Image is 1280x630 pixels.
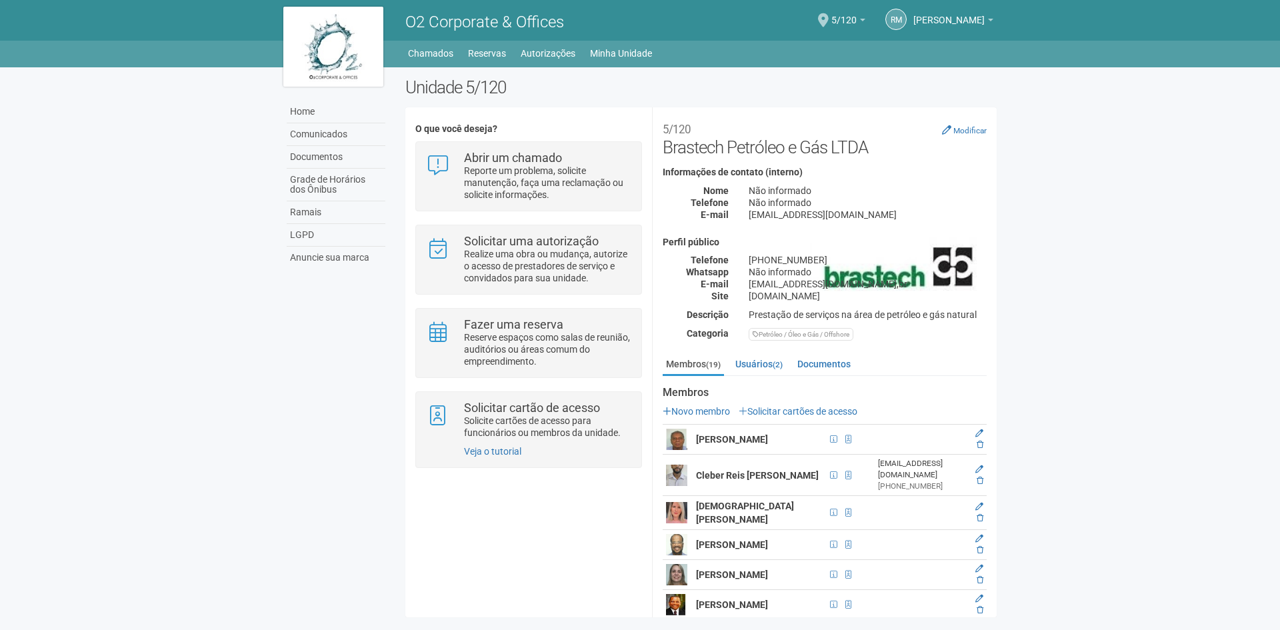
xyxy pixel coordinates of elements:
a: LGPD [287,224,385,247]
img: user.png [666,594,687,615]
a: Chamados [408,44,453,63]
img: user.png [666,502,687,523]
a: Editar membro [975,465,983,474]
a: Anuncie sua marca [287,247,385,269]
strong: Nome [703,185,729,196]
a: Solicitar uma autorização Realize uma obra ou mudança, autorize o acesso de prestadores de serviç... [426,235,631,284]
strong: Abrir um chamado [464,151,562,165]
h4: Informações de contato (interno) [663,167,987,177]
small: 5/120 [663,123,691,136]
h4: O que você deseja? [415,124,641,134]
a: Reservas [468,44,506,63]
div: [EMAIL_ADDRESS][DOMAIN_NAME] [878,458,965,481]
img: user.png [666,465,687,486]
div: [DOMAIN_NAME] [739,290,997,302]
div: [PHONE_NUMBER] [878,481,965,492]
a: Editar membro [975,594,983,603]
div: [EMAIL_ADDRESS][DOMAIN_NAME] [739,209,997,221]
div: [PHONE_NUMBER] [739,254,997,266]
span: CPF 896.818.947-15 [826,597,841,612]
strong: E-mail [701,279,729,289]
h2: Brastech Petróleo e Gás LTDA [663,117,987,157]
img: logo.jpg [283,7,383,87]
a: RM [885,9,907,30]
span: 5/120 [831,2,857,25]
a: Comunicados [287,123,385,146]
a: Home [287,101,385,123]
div: Petróleo / Óleo e Gás / Offshore [749,328,853,341]
div: Não informado [739,185,997,197]
span: Cartão de acesso ativo [841,468,855,483]
div: Prestação de serviços na área de petróleo e gás natural [739,309,997,321]
h4: Perfil público [663,237,987,247]
div: Não informado [739,266,997,278]
a: Modificar [942,125,987,135]
span: ROBERTO MAIO DA SILVA [913,2,985,25]
span: CPF 101.154.137-82 [826,505,841,520]
a: Excluir membro [977,605,983,615]
span: Cartão de acesso ativo [841,432,855,447]
a: Editar membro [975,534,983,543]
strong: [PERSON_NAME] [696,434,768,445]
strong: Cleber Reis [PERSON_NAME] [696,470,819,481]
span: Cartão de acesso ativo [841,537,855,552]
p: Realize uma obra ou mudança, autorize o acesso de prestadores de serviço e convidados para sua un... [464,248,631,284]
h2: Unidade 5/120 [405,77,997,97]
a: Documentos [287,146,385,169]
a: Abrir um chamado Reporte um problema, solicite manutenção, faça uma reclamação ou solicite inform... [426,152,631,201]
strong: Categoria [687,328,729,339]
a: Excluir membro [977,575,983,585]
a: 5/120 [831,17,865,27]
a: Documentos [794,354,854,374]
a: Solicitar cartões de acesso [739,406,857,417]
strong: [PERSON_NAME] [696,539,768,550]
a: Excluir membro [977,513,983,523]
a: Usuários(2) [732,354,786,374]
strong: Descrição [687,309,729,320]
span: Cartão de acesso ativo [841,567,855,582]
div: Não informado [739,197,997,209]
span: CPF 053.232.597-44 [826,468,841,483]
a: Ramais [287,201,385,224]
a: Solicitar cartão de acesso Solicite cartões de acesso para funcionários ou membros da unidade. [426,402,631,439]
span: Cartão de acesso ativo [841,505,855,520]
a: Editar membro [975,429,983,438]
strong: Telefone [691,255,729,265]
strong: Membros [663,387,987,399]
img: user.png [666,534,687,555]
a: Autorizações [521,44,575,63]
span: Cartão de acesso cancelado [841,597,855,612]
a: Veja o tutorial [464,446,521,457]
a: Fazer uma reserva Reserve espaços como salas de reunião, auditórios ou áreas comum do empreendime... [426,319,631,367]
strong: Site [711,291,729,301]
strong: Solicitar cartão de acesso [464,401,600,415]
div: [EMAIL_ADDRESS][DOMAIN_NAME],br [739,278,997,290]
p: Solicite cartões de acesso para funcionários ou membros da unidade. [464,415,631,439]
small: (2) [773,360,783,369]
img: user.png [666,429,687,450]
p: Reserve espaços como salas de reunião, auditórios ou áreas comum do empreendimento. [464,331,631,367]
a: [PERSON_NAME] [913,17,993,27]
a: Excluir membro [977,440,983,449]
a: Membros(19) [663,354,724,376]
a: Excluir membro [977,476,983,485]
span: CPF 051.590.117-22 [826,567,841,582]
strong: [PERSON_NAME] [696,569,768,580]
strong: Telefone [691,197,729,208]
a: Excluir membro [977,545,983,555]
a: Minha Unidade [590,44,652,63]
a: Editar membro [975,564,983,573]
span: CPF 443.000.427-72 [826,432,841,447]
span: O2 Corporate & Offices [405,13,564,31]
a: Editar membro [975,502,983,511]
a: Grade de Horários dos Ônibus [287,169,385,201]
img: business.png [810,237,977,304]
strong: [PERSON_NAME] [696,599,768,610]
p: Reporte um problema, solicite manutenção, faça uma reclamação ou solicite informações. [464,165,631,201]
strong: Whatsapp [686,267,729,277]
small: Modificar [953,126,987,135]
strong: Fazer uma reserva [464,317,563,331]
strong: [DEMOGRAPHIC_DATA] [PERSON_NAME] [696,501,794,525]
a: Novo membro [663,406,730,417]
small: (19) [706,360,721,369]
